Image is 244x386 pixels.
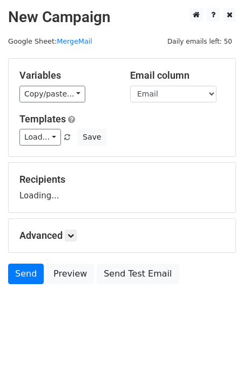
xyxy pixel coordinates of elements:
[19,113,66,125] a: Templates
[19,174,225,202] div: Loading...
[57,37,92,45] a: MergeMail
[164,37,236,45] a: Daily emails left: 50
[8,37,92,45] small: Google Sheet:
[78,129,106,146] button: Save
[19,174,225,185] h5: Recipients
[8,264,44,284] a: Send
[19,70,114,81] h5: Variables
[130,70,225,81] h5: Email column
[19,230,225,242] h5: Advanced
[19,129,61,146] a: Load...
[164,36,236,47] span: Daily emails left: 50
[8,8,236,26] h2: New Campaign
[19,86,85,102] a: Copy/paste...
[46,264,94,284] a: Preview
[97,264,179,284] a: Send Test Email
